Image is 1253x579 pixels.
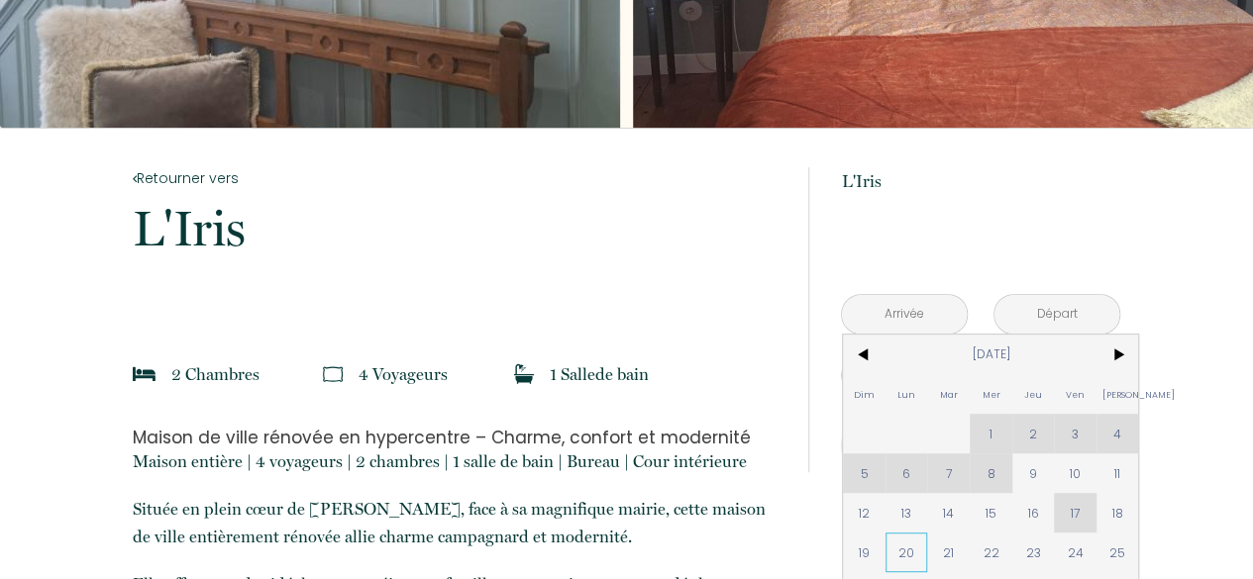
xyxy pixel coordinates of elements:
[994,295,1119,334] input: Départ
[171,360,260,388] p: 2 Chambre
[1096,493,1139,532] span: 18
[133,495,783,550] p: Située en plein cœur de [PERSON_NAME], face à sa magnifique mairie, cette maison de ville entière...
[1054,453,1096,493] span: 10
[133,204,783,253] p: L'Iris
[970,532,1012,572] span: 22
[841,167,1120,195] p: L'Iris
[550,360,649,388] p: 1 Salle de bain
[927,532,970,572] span: 21
[886,493,928,532] span: 13
[133,428,783,447] h3: Maison de ville rénovée en hypercentre – Charme, confort et modernité
[843,532,886,572] span: 19
[1054,374,1096,414] span: Ven
[843,374,886,414] span: Dim
[886,532,928,572] span: 20
[970,493,1012,532] span: 15
[1012,493,1055,532] span: 16
[842,295,967,334] input: Arrivée
[843,493,886,532] span: 12
[1054,532,1096,572] span: 24
[886,335,1096,374] span: [DATE]
[841,419,1120,472] button: Réserver
[886,374,928,414] span: Lun
[1096,532,1139,572] span: 25
[133,167,783,189] a: Retourner vers
[970,374,1012,414] span: Mer
[441,364,448,384] span: s
[1012,453,1055,493] span: 9
[323,364,343,384] img: guests
[253,364,260,384] span: s
[1096,335,1139,374] span: >
[1012,374,1055,414] span: Jeu
[1012,532,1055,572] span: 23
[927,493,970,532] span: 14
[133,447,783,475] p: ​Maison entière | 4 voyageurs | 2 chambres | 1 salle de bain | Bureau | Cour intérieure
[359,360,448,388] p: 4 Voyageur
[927,374,970,414] span: Mar
[1096,374,1139,414] span: [PERSON_NAME]
[1096,453,1139,493] span: 11
[843,335,886,374] span: <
